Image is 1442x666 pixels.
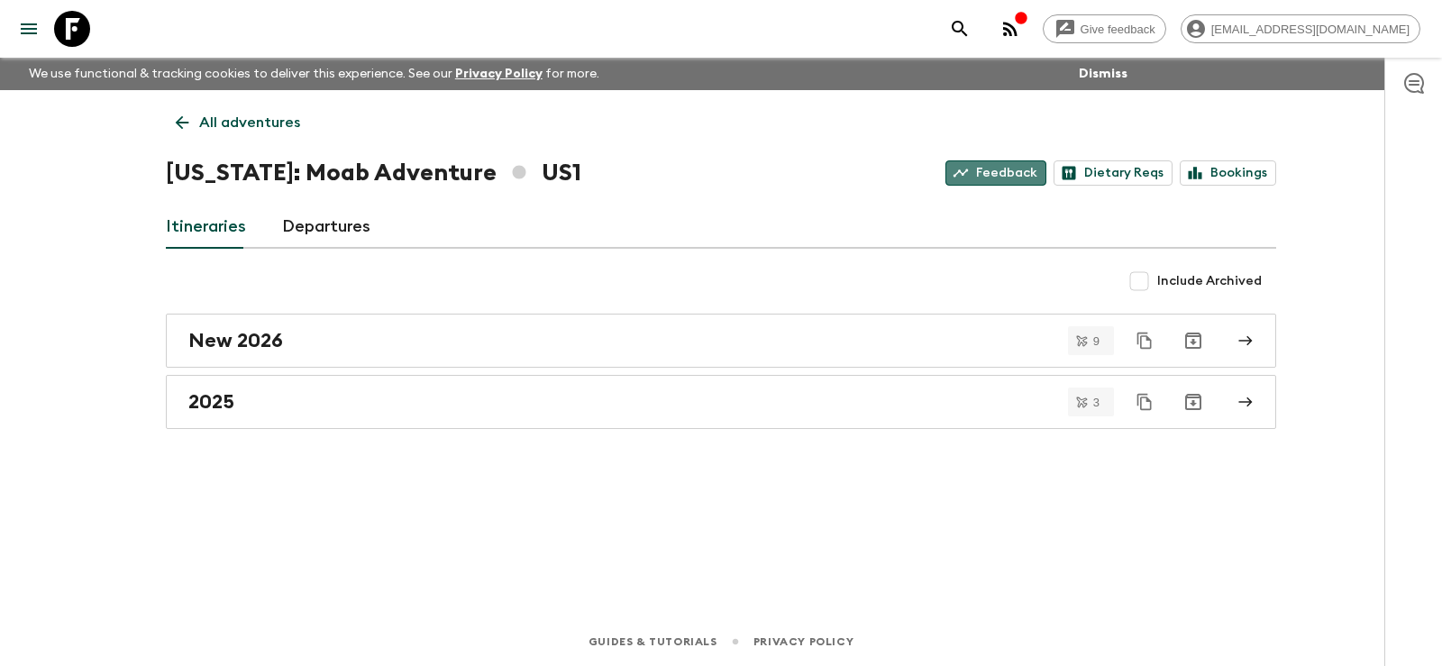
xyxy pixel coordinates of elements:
[942,11,978,47] button: search adventures
[1071,23,1165,36] span: Give feedback
[1128,324,1161,357] button: Duplicate
[1043,14,1166,43] a: Give feedback
[1201,23,1419,36] span: [EMAIL_ADDRESS][DOMAIN_NAME]
[188,329,283,352] h2: New 2026
[945,160,1046,186] a: Feedback
[199,112,300,133] p: All adventures
[1181,14,1420,43] div: [EMAIL_ADDRESS][DOMAIN_NAME]
[188,390,234,414] h2: 2025
[1128,386,1161,418] button: Duplicate
[166,314,1276,368] a: New 2026
[589,632,717,652] a: Guides & Tutorials
[1175,323,1211,359] button: Archive
[455,68,543,80] a: Privacy Policy
[1082,397,1110,408] span: 3
[1074,61,1132,87] button: Dismiss
[166,205,246,249] a: Itineraries
[1157,272,1262,290] span: Include Archived
[753,632,853,652] a: Privacy Policy
[1180,160,1276,186] a: Bookings
[282,205,370,249] a: Departures
[166,105,310,141] a: All adventures
[166,375,1276,429] a: 2025
[1054,160,1173,186] a: Dietary Reqs
[1082,335,1110,347] span: 9
[22,58,607,90] p: We use functional & tracking cookies to deliver this experience. See our for more.
[166,155,581,191] h1: [US_STATE]: Moab Adventure US1
[1175,384,1211,420] button: Archive
[11,11,47,47] button: menu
